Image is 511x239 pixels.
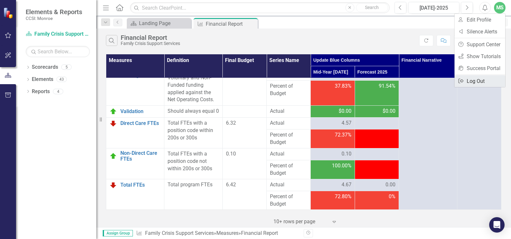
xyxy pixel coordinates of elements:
img: Below Plan [109,181,117,189]
button: Search [356,3,388,12]
td: Double-Click to Edit Right Click for Context Menu [106,65,164,106]
span: 4.67 [342,181,351,189]
div: Financial Report [206,20,256,28]
span: 91.54% [379,83,395,90]
td: Double-Click to Edit Right Click for Context Menu [106,148,164,179]
span: Actual [270,181,307,189]
a: Scorecards [32,64,58,71]
span: 100.00% [332,162,351,170]
a: Family Crisis Support Services [145,230,214,236]
input: Search Below... [26,46,90,57]
span: $0.00 [383,108,395,115]
span: Actual [270,150,307,158]
div: 43 [56,77,67,82]
a: Log Out [455,75,505,87]
div: » » [136,230,299,237]
img: ClearPoint Strategy [3,7,14,19]
a: Elements [32,76,53,83]
span: 0.10 [226,151,236,157]
a: Silence Alerts [455,26,505,38]
a: Show Tutorials [455,50,505,62]
small: CCSI: Monroe [26,16,82,21]
a: Total Deficit Funding [120,67,161,78]
span: 37.83% [335,83,351,90]
span: 0.10 [342,150,351,158]
img: On Target [109,108,117,115]
div: Should always equal 0 [168,108,219,115]
div: [DATE]-2025 [411,4,457,12]
td: Double-Click to Edit Right Click for Context Menu [106,118,164,148]
span: 0% [389,193,395,200]
a: Edit Profile [455,14,505,26]
a: Landing Page [128,19,189,27]
td: Double-Click to Edit Right Click for Context Menu [106,179,164,210]
div: Total program FTEs [168,181,219,189]
div: Financial Report [241,230,278,236]
button: MS [494,2,506,13]
span: 6.42 [226,181,236,188]
div: 4 [53,89,63,94]
a: Measures [216,230,238,236]
span: 4.57 [342,119,351,127]
a: Validation [120,109,161,114]
div: 5 [61,65,72,70]
span: Percent of Budget [270,131,307,146]
div: Total FTEs with a position code within 200s or 300s [168,119,219,142]
a: Non-Direct Care FTEs [120,150,161,162]
a: Reports [32,88,50,95]
div: Financial Report [121,34,180,41]
a: Total FTEs [120,182,161,188]
span: Actual [270,108,307,115]
span: Elements & Reports [26,8,82,16]
a: Family Crisis Support Services [26,31,90,38]
span: Percent of Budget [270,162,307,177]
span: 72.80% [335,193,351,200]
span: 72.37% [335,131,351,139]
span: $0.00 [339,108,351,115]
div: Landing Page [139,19,189,27]
a: Success Portal [455,62,505,74]
div: Total FTEs with a position code not within 200s or 300s [168,150,219,173]
td: Double-Click to Edit [311,148,355,160]
span: Assign Group [103,230,133,236]
td: Double-Click to Edit [311,118,355,129]
input: Search ClearPoint... [130,2,390,13]
a: Direct Care FTEs [120,120,161,126]
div: Family Crisis Support Services [121,41,180,46]
span: Actual [270,119,307,127]
span: Percent of Budget [270,83,307,97]
div: Open Intercom Messenger [489,217,505,233]
a: Support Center [455,39,505,50]
img: Below Plan [109,119,117,127]
td: Double-Click to Edit [355,148,399,160]
td: Double-Click to Edit Right Click for Context Menu [106,106,164,118]
span: 6.32 [226,120,236,126]
img: On Target [109,152,117,160]
button: [DATE]-2025 [408,2,459,13]
span: 0.00 [385,181,395,189]
span: Search [365,5,379,10]
span: Percent of Budget [270,193,307,208]
div: Total State, County, Voluntary and Non-Funded funding applied against the Net Operating Costs. [168,67,219,103]
td: Double-Click to Edit [355,118,399,129]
